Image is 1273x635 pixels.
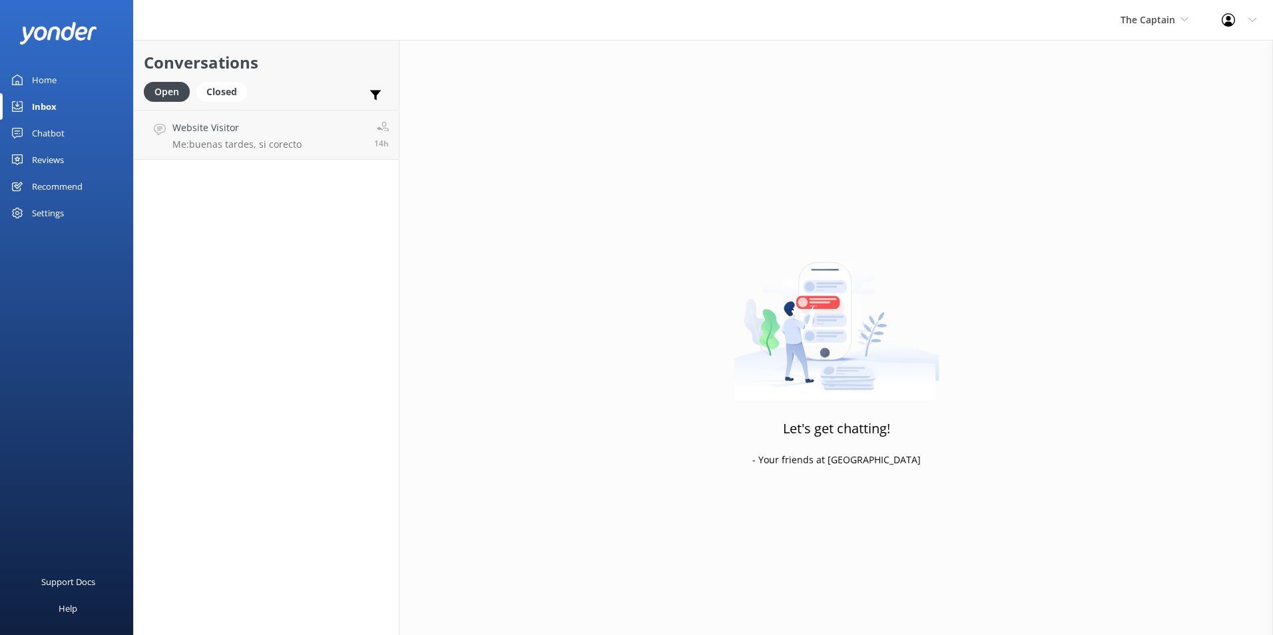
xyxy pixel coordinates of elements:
[196,82,247,102] div: Closed
[32,200,64,226] div: Settings
[32,173,83,200] div: Recommend
[144,50,389,75] h2: Conversations
[734,234,939,401] img: artwork of a man stealing a conversation from at giant smartphone
[783,418,890,439] h3: Let's get chatting!
[32,120,65,146] div: Chatbot
[172,120,302,135] h4: Website Visitor
[1121,13,1175,26] span: The Captain
[134,110,399,160] a: Website VisitorMe:buenas tardes, si corecto14h
[32,146,64,173] div: Reviews
[41,568,95,595] div: Support Docs
[144,82,190,102] div: Open
[20,22,97,44] img: yonder-white-logo.png
[374,138,389,149] span: 05:14pm 17-Aug-2025 (UTC -04:00) America/Caracas
[752,453,921,467] p: - Your friends at [GEOGRAPHIC_DATA]
[59,595,77,622] div: Help
[196,84,254,99] a: Closed
[172,138,302,150] p: Me: buenas tardes, si corecto
[32,67,57,93] div: Home
[144,84,196,99] a: Open
[32,93,57,120] div: Inbox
